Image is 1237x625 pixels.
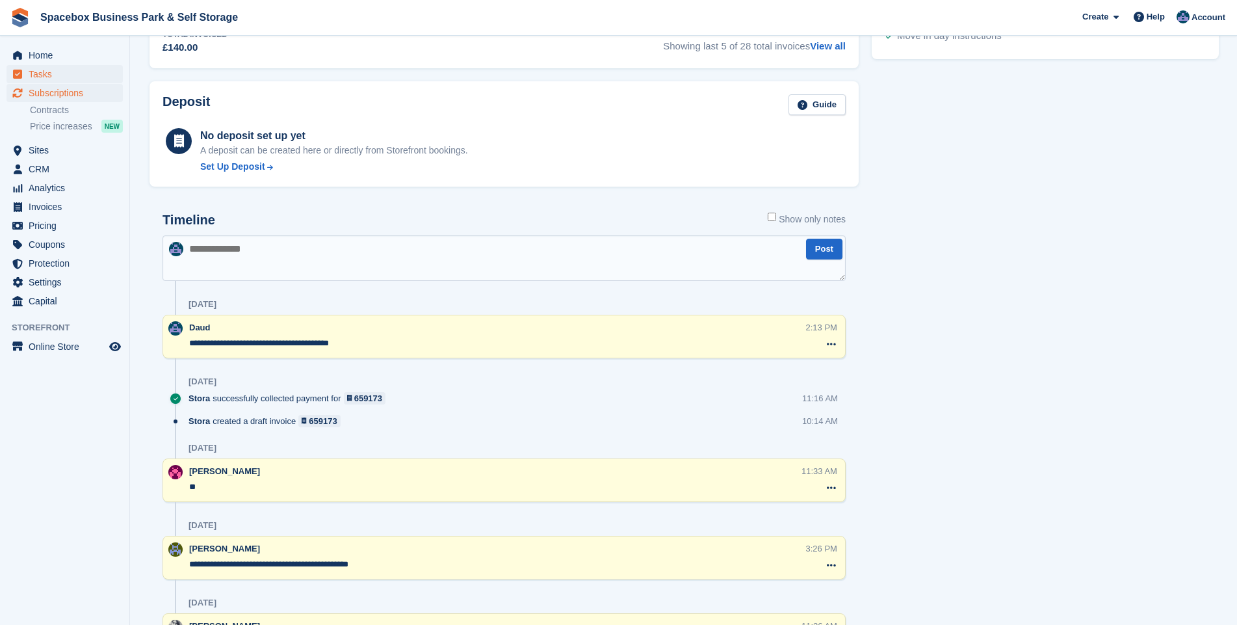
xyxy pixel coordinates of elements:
[189,392,392,405] div: successfully collected payment for
[29,179,107,197] span: Analytics
[7,160,123,178] a: menu
[897,29,1002,44] div: Move in day instructions
[1082,10,1108,23] span: Create
[189,443,216,453] div: [DATE]
[806,542,837,555] div: 3:26 PM
[12,321,129,334] span: Storefront
[806,321,837,334] div: 2:13 PM
[309,415,337,427] div: 659173
[189,598,216,608] div: [DATE]
[7,235,123,254] a: menu
[7,254,123,273] a: menu
[7,338,123,356] a: menu
[168,465,183,479] img: Avishka Chauhan
[200,160,265,174] div: Set Up Deposit
[344,392,386,405] a: 659173
[810,40,846,51] a: View all
[189,392,210,405] span: Stora
[29,338,107,356] span: Online Store
[101,120,123,133] div: NEW
[7,46,123,64] a: menu
[35,7,243,28] a: Spacebox Business Park & Self Storage
[7,141,123,159] a: menu
[29,273,107,291] span: Settings
[7,198,123,216] a: menu
[802,392,838,405] div: 11:16 AM
[10,8,30,27] img: stora-icon-8386f47178a22dfd0bd8f6a31ec36ba5ce8667c1dd55bd0f319d3a0aa187defe.svg
[7,292,123,310] a: menu
[29,141,107,159] span: Sites
[30,120,92,133] span: Price increases
[29,46,107,64] span: Home
[189,299,216,310] div: [DATE]
[801,465,837,477] div: 11:33 AM
[189,544,260,553] span: [PERSON_NAME]
[29,198,107,216] span: Invoices
[163,40,228,55] div: £140.00
[163,213,215,228] h2: Timeline
[354,392,382,405] div: 659173
[1177,10,1190,23] img: Daud
[200,144,468,157] p: A deposit can be created here or directly from Storefront bookings.
[168,321,183,336] img: Daud
[29,160,107,178] span: CRM
[189,466,260,476] span: [PERSON_NAME]
[29,84,107,102] span: Subscriptions
[802,415,838,427] div: 10:14 AM
[189,415,210,427] span: Stora
[189,377,216,387] div: [DATE]
[7,65,123,83] a: menu
[7,217,123,235] a: menu
[663,29,846,55] span: Showing last 5 of 28 total invoices
[768,213,846,226] label: Show only notes
[200,128,468,144] div: No deposit set up yet
[1191,11,1225,24] span: Account
[30,104,123,116] a: Contracts
[189,520,216,531] div: [DATE]
[29,254,107,273] span: Protection
[200,160,468,174] a: Set Up Deposit
[29,217,107,235] span: Pricing
[189,415,347,427] div: created a draft invoice
[189,323,211,332] span: Daud
[7,84,123,102] a: menu
[7,179,123,197] a: menu
[788,94,846,116] a: Guide
[806,239,842,260] button: Post
[168,542,183,557] img: sahil
[7,273,123,291] a: menu
[29,235,107,254] span: Coupons
[30,119,123,133] a: Price increases NEW
[298,415,341,427] a: 659173
[163,94,210,116] h2: Deposit
[169,242,183,256] img: Daud
[29,65,107,83] span: Tasks
[29,292,107,310] span: Capital
[1147,10,1165,23] span: Help
[768,213,776,221] input: Show only notes
[107,339,123,354] a: Preview store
